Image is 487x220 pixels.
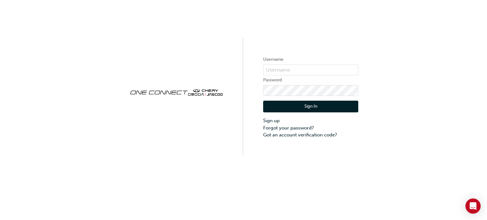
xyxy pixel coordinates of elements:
a: Sign up [263,117,358,124]
a: Got an account verification code? [263,131,358,139]
button: Sign In [263,101,358,113]
div: Open Intercom Messenger [465,198,481,214]
label: Password [263,76,358,84]
a: Forgot your password? [263,124,358,132]
label: Username [263,56,358,63]
input: Username [263,65,358,75]
img: oneconnect [129,84,224,100]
